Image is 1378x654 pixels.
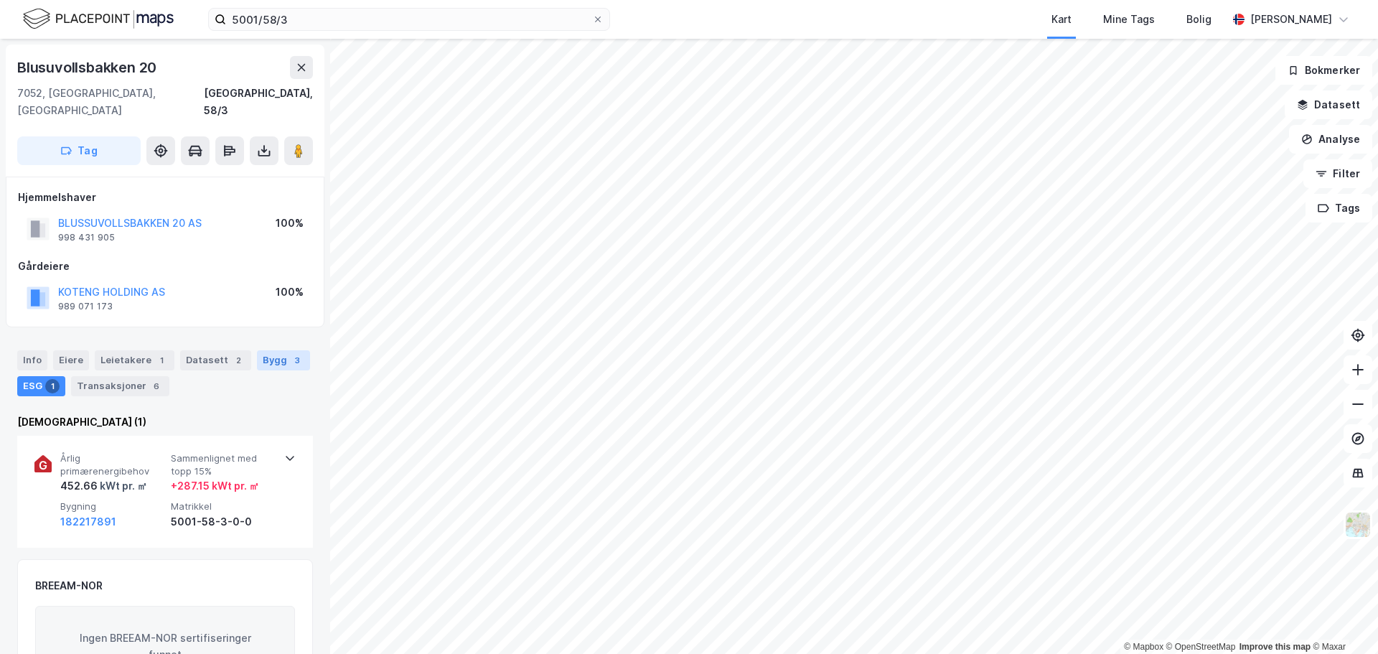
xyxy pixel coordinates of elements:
[18,189,312,206] div: Hjemmelshaver
[1306,585,1378,654] div: Kontrollprogram for chat
[17,414,313,431] div: [DEMOGRAPHIC_DATA] (1)
[53,350,89,370] div: Eiere
[171,452,276,477] span: Sammenlignet med topp 15%
[204,85,313,119] div: [GEOGRAPHIC_DATA], 58/3
[60,500,165,513] span: Bygning
[276,284,304,301] div: 100%
[1289,125,1372,154] button: Analyse
[60,452,165,477] span: Årlig primærenergibehov
[17,376,65,396] div: ESG
[17,56,159,79] div: Blusuvollsbakken 20
[58,232,115,243] div: 998 431 905
[17,136,141,165] button: Tag
[1303,159,1372,188] button: Filter
[1124,642,1163,652] a: Mapbox
[257,350,310,370] div: Bygg
[1103,11,1155,28] div: Mine Tags
[17,350,47,370] div: Info
[18,258,312,275] div: Gårdeiere
[276,215,304,232] div: 100%
[45,379,60,393] div: 1
[226,9,592,30] input: Søk på adresse, matrikkel, gårdeiere, leietakere eller personer
[35,577,103,594] div: BREEAM-NOR
[180,350,251,370] div: Datasett
[60,477,147,495] div: 452.66
[98,477,147,495] div: kWt pr. ㎡
[171,513,276,531] div: 5001-58-3-0-0
[154,353,169,368] div: 1
[1051,11,1072,28] div: Kart
[1285,90,1372,119] button: Datasett
[23,6,174,32] img: logo.f888ab2527a4732fd821a326f86c7f29.svg
[71,376,169,396] div: Transaksjoner
[231,353,245,368] div: 2
[1306,585,1378,654] iframe: Chat Widget
[17,85,204,119] div: 7052, [GEOGRAPHIC_DATA], [GEOGRAPHIC_DATA]
[1275,56,1372,85] button: Bokmerker
[1186,11,1211,28] div: Bolig
[1166,642,1236,652] a: OpenStreetMap
[1344,511,1372,538] img: Z
[1239,642,1311,652] a: Improve this map
[171,477,259,495] div: + 287.15 kWt pr. ㎡
[1306,194,1372,223] button: Tags
[149,379,164,393] div: 6
[95,350,174,370] div: Leietakere
[1250,11,1332,28] div: [PERSON_NAME]
[60,513,116,531] button: 182217891
[171,500,276,513] span: Matrikkel
[290,353,304,368] div: 3
[58,301,113,312] div: 989 071 173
